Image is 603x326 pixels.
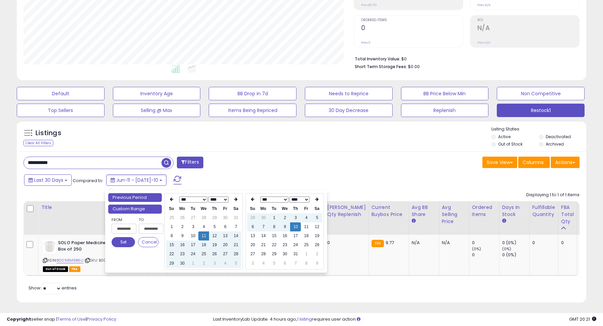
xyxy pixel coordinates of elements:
td: 3 [247,259,258,268]
td: 30 [279,250,290,259]
th: We [279,204,290,213]
small: FBA [372,240,384,247]
div: Current Buybox Price [372,204,406,218]
td: 30 [177,259,188,268]
button: Default [17,87,105,100]
div: 0 (0%) [502,252,529,258]
td: 14 [258,231,269,240]
button: Save View [482,157,517,168]
td: 3 [188,222,198,231]
td: 1 [269,213,279,222]
div: 0 [327,240,363,246]
td: 1 [166,222,177,231]
span: 9.77 [386,239,394,246]
td: 15 [269,231,279,240]
button: Actions [551,157,580,168]
span: Last 30 Days [34,177,63,183]
label: Out of Stock [498,141,523,147]
td: 7 [258,222,269,231]
td: 18 [301,231,312,240]
th: Please note that this number is a calculation based on your required days of coverage and your ve... [324,201,368,235]
button: Columns [518,157,550,168]
strong: Copyright [7,316,31,322]
td: 20 [247,240,258,250]
button: Replenish [401,104,489,117]
td: 27 [247,250,258,259]
td: 6 [220,222,230,231]
th: Su [166,204,177,213]
td: 29 [166,259,177,268]
td: 17 [290,231,301,240]
td: 2 [312,250,322,259]
th: Fr [220,204,230,213]
td: 18 [198,240,209,250]
td: 26 [177,213,188,222]
td: 8 [166,231,177,240]
td: 5 [312,213,322,222]
td: 4 [301,213,312,222]
div: Clear All Filters [23,140,53,146]
small: (0%) [502,246,512,252]
td: 22 [166,250,177,259]
button: Selling @ Max [113,104,201,117]
td: 5 [230,259,241,268]
td: 26 [312,240,322,250]
button: 30 Day Decrease [305,104,393,117]
td: 4 [220,259,230,268]
td: 31 [290,250,301,259]
td: 2 [279,213,290,222]
td: 7 [290,259,301,268]
span: Jun-11 - [DATE]-10 [116,177,158,183]
td: 20 [220,240,230,250]
div: 4.99 [580,240,603,246]
td: 19 [209,240,220,250]
td: 19 [312,231,322,240]
div: 0 [561,240,572,246]
td: 21 [258,240,269,250]
div: 0 (0%) [502,240,529,246]
td: 7 [230,222,241,231]
td: 2 [198,259,209,268]
span: Compared to: [73,177,104,184]
td: 25 [301,240,312,250]
small: Days In Stock. [502,218,506,224]
div: [PERSON_NAME] Qty Replenish [327,204,366,218]
div: Title [41,204,146,211]
div: Ordered Items [472,204,496,218]
td: 24 [188,250,198,259]
span: Show: entries [28,285,77,291]
span: | SKU: B0098M9B6U [84,258,126,263]
td: 29 [269,250,279,259]
td: 27 [220,250,230,259]
td: 30 [258,213,269,222]
a: 1 listing [297,316,312,322]
th: Th [290,204,301,213]
th: Fr [301,204,312,213]
button: Jun-11 - [DATE]-10 [106,174,166,186]
b: Short Term Storage Fees: [355,64,407,69]
td: 23 [177,250,188,259]
small: Prev: 0 [361,41,371,45]
label: Archived [546,141,564,147]
button: Last 30 Days [24,174,72,186]
th: Mo [177,204,188,213]
div: 0 [472,240,499,246]
label: Active [498,134,511,140]
span: 2025-08-10 20:21 GMT [569,316,596,322]
label: From [112,216,135,223]
button: Inventory Age [113,87,201,100]
div: Fulfillable Quantity [532,204,555,218]
button: Needs to Reprice [305,87,393,100]
td: 28 [230,250,241,259]
td: 9 [279,222,290,231]
div: N/A [412,240,434,246]
img: 31rKK546KmL._SL40_.jpg [43,240,56,253]
td: 29 [209,213,220,222]
small: Prev: N/A [477,41,490,45]
div: 0 [532,240,553,246]
button: Restock1 [497,104,585,117]
th: Sa [312,204,322,213]
td: 10 [188,231,198,240]
div: Last InventoryLab Update: 4 hours ago, requires user action. [213,316,596,323]
div: Days In Stock [502,204,527,218]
